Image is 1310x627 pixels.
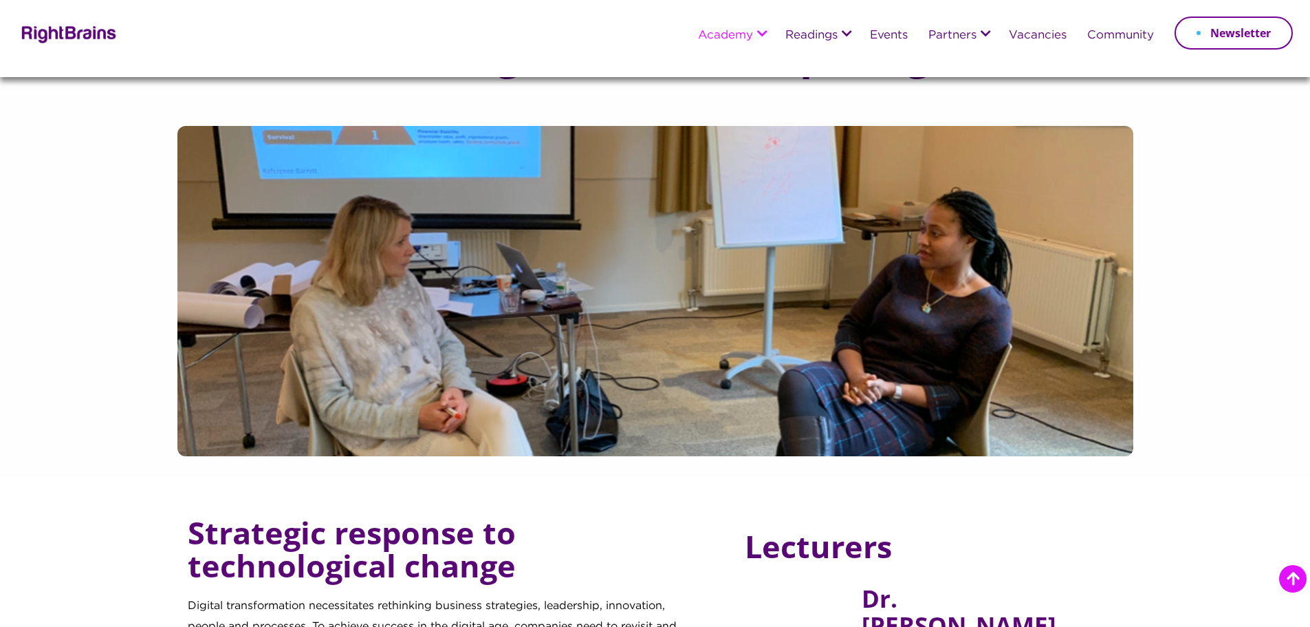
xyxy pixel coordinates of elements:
[870,30,908,42] a: Events
[928,30,976,42] a: Partners
[745,516,1097,577] h4: Lecturers
[1009,30,1067,42] a: Vacancies
[1087,30,1154,42] a: Community
[698,30,753,42] a: Academy
[785,30,838,42] a: Readings
[188,516,699,596] h4: Strategic response to technological change
[1175,17,1293,50] a: Newsletter
[17,23,117,43] img: Rightbrains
